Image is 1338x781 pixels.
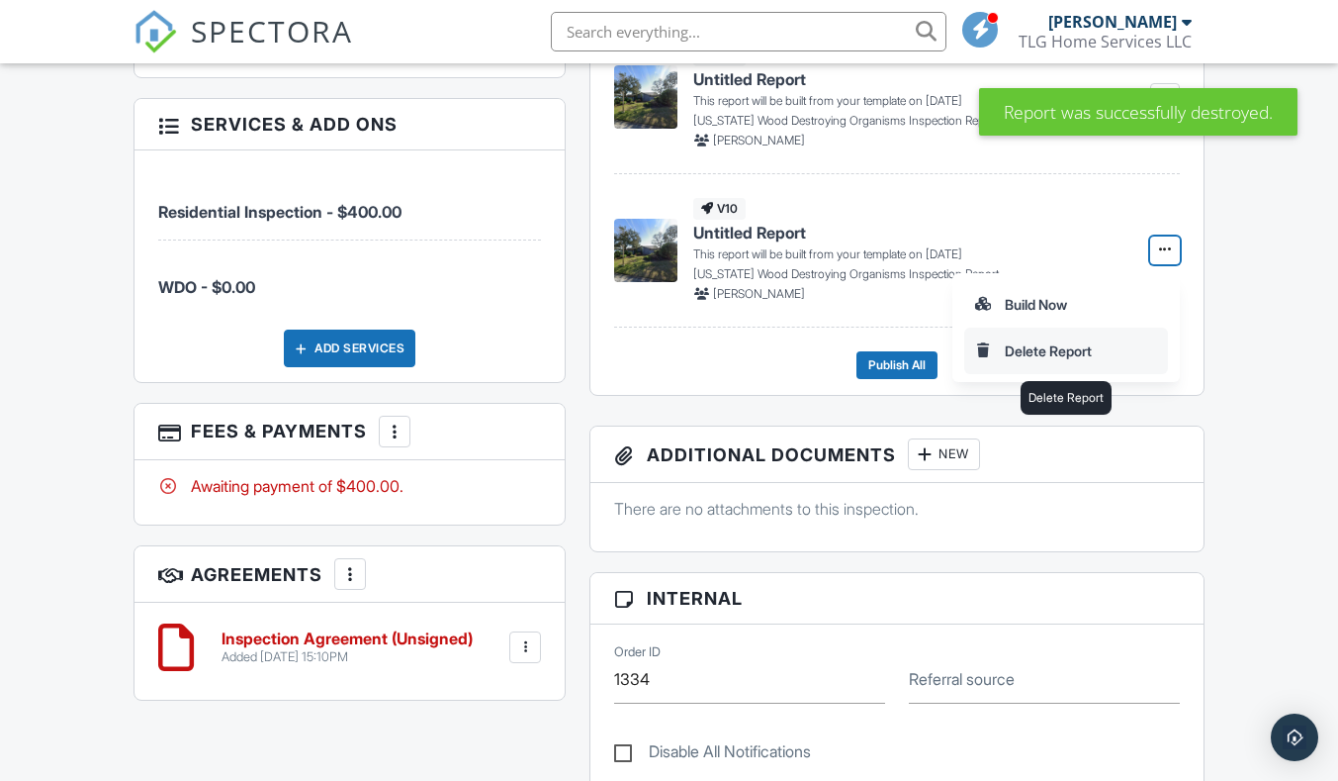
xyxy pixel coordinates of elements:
div: Report was successfully destroyed. [979,88,1297,136]
a: Inspection Agreement (Unsigned) Added [DATE] 15:10PM [222,631,473,665]
li: Service: Residential Inspection [158,165,541,240]
h3: Services & Add ons [134,99,565,150]
h3: Internal [590,573,1203,625]
h3: Additional Documents [590,427,1203,483]
span: Residential Inspection - $400.00 [158,202,401,222]
label: Disable All Notifications [614,742,811,767]
h3: Agreements [134,546,565,603]
span: WDO - $0.00 [158,277,255,297]
div: TLG Home Services LLC [1019,32,1192,51]
div: Add Services [284,330,415,367]
p: There are no attachments to this inspection. [614,498,1179,520]
h3: Fees & Payments [134,404,565,460]
div: Open Intercom Messenger [1271,714,1318,761]
li: Service: WDO [158,241,541,314]
div: Added [DATE] 15:10PM [222,649,473,665]
a: SPECTORA [134,27,353,68]
div: New [908,439,980,470]
label: Referral source [909,668,1015,690]
img: The Best Home Inspection Software - Spectora [134,10,177,53]
div: Awaiting payment of $400.00. [158,475,541,497]
label: Order ID [614,643,661,661]
span: SPECTORA [191,10,353,51]
div: [PERSON_NAME] [1048,12,1177,32]
h6: Inspection Agreement (Unsigned) [222,631,473,648]
input: Search everything... [551,12,946,51]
